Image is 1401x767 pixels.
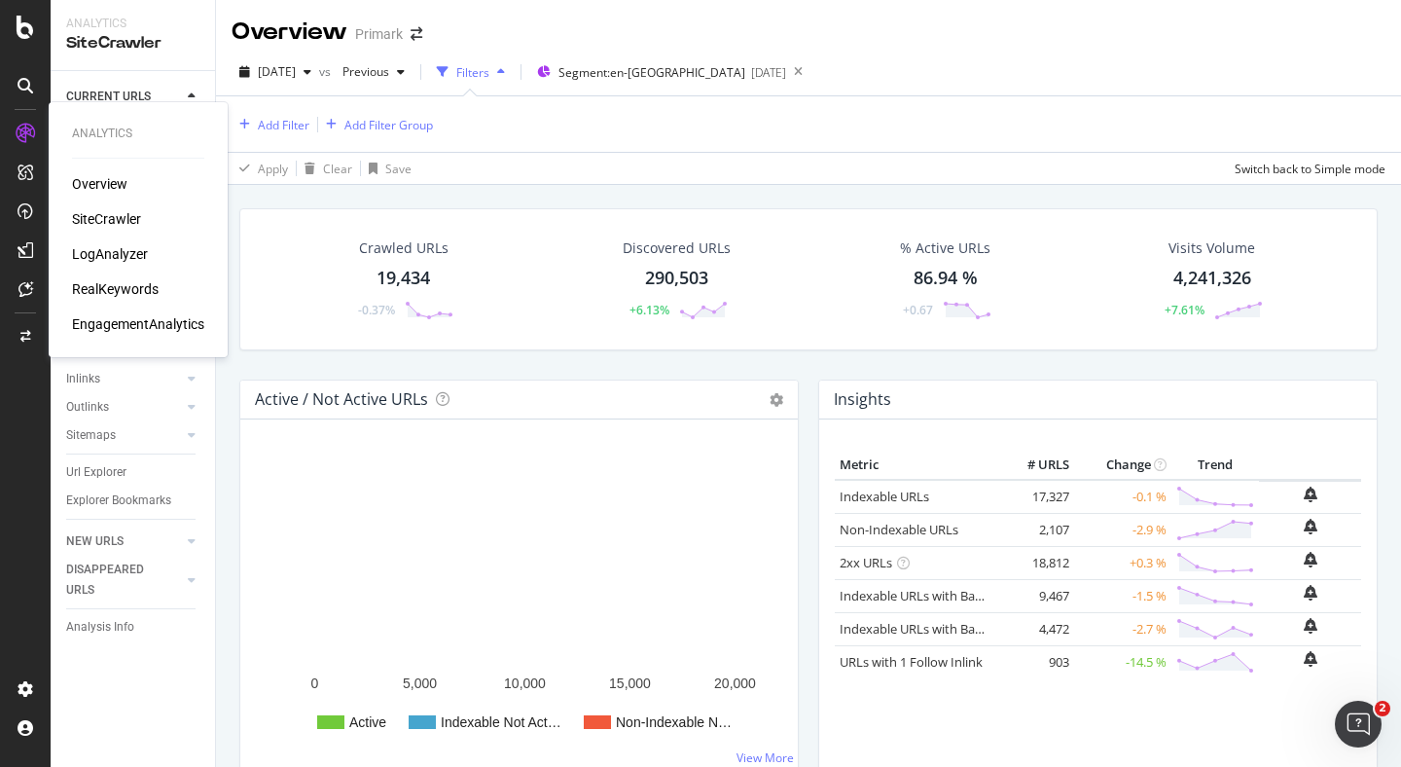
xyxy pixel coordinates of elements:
[66,16,199,32] div: Analytics
[840,587,1002,604] a: Indexable URLs with Bad H1
[1235,161,1385,177] div: Switch back to Simple mode
[1304,487,1317,502] div: bell-plus
[232,153,288,184] button: Apply
[834,386,891,413] h4: Insights
[66,617,134,638] div: Analysis Info
[456,64,489,81] div: Filters
[840,488,929,505] a: Indexable URLs
[1074,579,1171,612] td: -1.5 %
[835,451,996,480] th: Metric
[840,620,1052,638] a: Indexable URLs with Bad Description
[258,161,288,177] div: Apply
[736,749,794,766] a: View More
[1165,302,1204,318] div: +7.61%
[616,714,732,730] text: Non-Indexable N…
[609,676,651,691] text: 15,000
[629,302,669,318] div: +6.13%
[66,425,116,446] div: Sitemaps
[297,153,352,184] button: Clear
[529,56,786,88] button: Segment:en-[GEOGRAPHIC_DATA][DATE]
[311,676,319,691] text: 0
[355,24,403,44] div: Primark
[361,153,412,184] button: Save
[900,238,990,258] div: % Active URLs
[1227,153,1385,184] button: Switch back to Simple mode
[411,27,422,41] div: arrow-right-arrow-left
[1304,519,1317,534] div: bell-plus
[358,302,395,318] div: -0.37%
[1074,480,1171,514] td: -0.1 %
[996,513,1074,546] td: 2,107
[66,369,182,389] a: Inlinks
[504,676,546,691] text: 10,000
[66,560,164,601] div: DISAPPEARED URLS
[1074,513,1171,546] td: -2.9 %
[66,462,201,483] a: Url Explorer
[318,113,433,136] button: Add Filter Group
[1168,238,1255,258] div: Visits Volume
[714,676,756,691] text: 20,000
[349,714,386,730] text: Active
[72,209,141,229] a: SiteCrawler
[1304,651,1317,667] div: bell-plus
[66,491,171,511] div: Explorer Bookmarks
[72,279,159,299] a: RealKeywords
[840,653,983,671] a: URLs with 1 Follow Inlink
[66,397,109,418] div: Outlinks
[258,117,309,133] div: Add Filter
[66,425,182,446] a: Sitemaps
[377,266,430,291] div: 19,434
[258,63,296,80] span: 2025 Aug. 24th
[903,302,933,318] div: +0.67
[914,266,978,291] div: 86.94 %
[66,531,182,552] a: NEW URLS
[66,369,100,389] div: Inlinks
[344,117,433,133] div: Add Filter Group
[1304,618,1317,634] div: bell-plus
[72,314,204,334] div: EngagementAnalytics
[72,244,148,264] a: LogAnalyzer
[645,266,708,291] div: 290,503
[1074,451,1171,480] th: Change
[1074,612,1171,645] td: -2.7 %
[996,480,1074,514] td: 17,327
[66,87,182,107] a: CURRENT URLS
[66,87,151,107] div: CURRENT URLS
[623,238,731,258] div: Discovered URLs
[255,386,428,413] h4: Active / Not Active URLs
[1074,546,1171,579] td: +0.3 %
[72,174,127,194] a: Overview
[359,238,449,258] div: Crawled URLs
[66,397,182,418] a: Outlinks
[996,645,1074,678] td: 903
[429,56,513,88] button: Filters
[66,531,124,552] div: NEW URLS
[1335,701,1382,748] iframe: Intercom live chat
[232,113,309,136] button: Add Filter
[66,462,126,483] div: Url Explorer
[319,63,335,80] span: vs
[1304,585,1317,601] div: bell-plus
[335,56,413,88] button: Previous
[403,676,437,691] text: 5,000
[996,612,1074,645] td: 4,472
[1074,645,1171,678] td: -14.5 %
[335,63,389,80] span: Previous
[996,546,1074,579] td: 18,812
[558,64,745,81] span: Segment: en-[GEOGRAPHIC_DATA]
[256,451,782,754] div: A chart.
[840,521,958,538] a: Non-Indexable URLs
[66,560,182,601] a: DISAPPEARED URLS
[1304,552,1317,567] div: bell-plus
[441,714,561,730] text: Indexable Not Act…
[1375,701,1390,716] span: 2
[751,64,786,81] div: [DATE]
[66,32,199,55] div: SiteCrawler
[232,56,319,88] button: [DATE]
[996,579,1074,612] td: 9,467
[996,451,1074,480] th: # URLS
